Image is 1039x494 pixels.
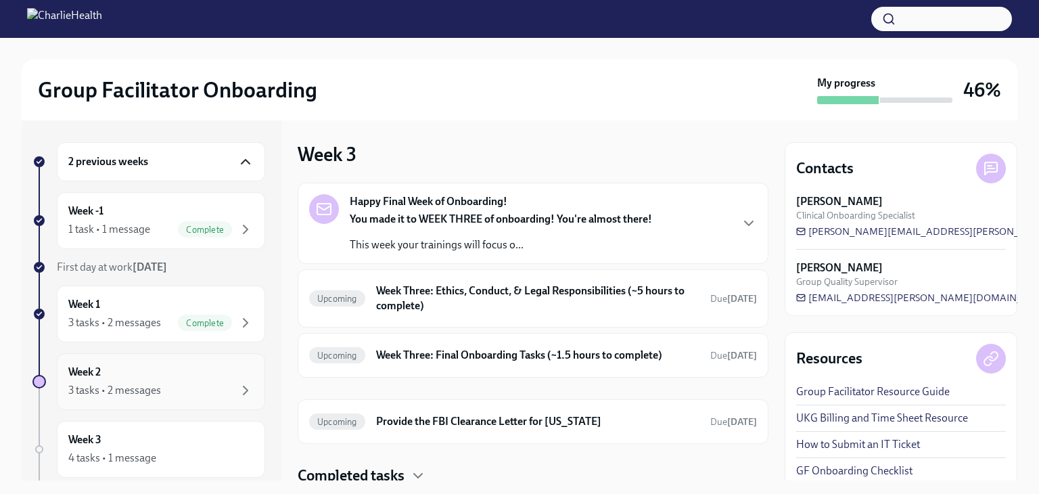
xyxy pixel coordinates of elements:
h6: Week -1 [68,204,103,219]
strong: You made it to WEEK THREE of onboarding! You're almost there! [350,212,652,225]
h4: Contacts [796,158,854,179]
a: Week 13 tasks • 2 messagesComplete [32,286,265,342]
h6: Week 2 [68,365,101,380]
p: This week your trainings will focus o... [350,238,652,252]
a: Week 34 tasks • 1 message [32,421,265,478]
span: Upcoming [309,294,365,304]
span: Complete [178,225,232,235]
strong: [DATE] [727,293,757,305]
strong: [PERSON_NAME] [796,194,883,209]
span: First day at work [57,261,167,273]
h6: Week 3 [68,432,101,447]
span: September 8th, 2025 09:00 [710,292,757,305]
h2: Group Facilitator Onboarding [38,76,317,104]
a: How to Submit an IT Ticket [796,437,920,452]
strong: [DATE] [133,261,167,273]
span: Clinical Onboarding Specialist [796,209,915,222]
h4: Completed tasks [298,466,405,486]
a: GF Onboarding Checklist [796,464,913,478]
div: 3 tasks • 2 messages [68,383,161,398]
strong: My progress [817,76,875,91]
span: Upcoming [309,417,365,427]
div: 4 tasks • 1 message [68,451,156,466]
span: September 6th, 2025 09:00 [710,349,757,362]
strong: Happy Final Week of Onboarding! [350,194,507,209]
strong: [DATE] [727,350,757,361]
div: 1 task • 1 message [68,222,150,237]
a: Group Facilitator Resource Guide [796,384,950,399]
h6: Provide the FBI Clearance Letter for [US_STATE] [376,414,699,429]
a: Week -11 task • 1 messageComplete [32,192,265,249]
div: 2 previous weeks [57,142,265,181]
h4: Resources [796,349,862,369]
a: UpcomingProvide the FBI Clearance Letter for [US_STATE]Due[DATE] [309,411,757,432]
span: Due [710,416,757,428]
span: September 23rd, 2025 09:00 [710,416,757,428]
h3: 46% [963,78,1001,102]
h6: 2 previous weeks [68,154,148,169]
span: Due [710,350,757,361]
a: Week 23 tasks • 2 messages [32,353,265,410]
h6: Week Three: Ethics, Conduct, & Legal Responsibilities (~5 hours to complete) [376,284,699,313]
span: Upcoming [309,351,365,361]
div: 3 tasks • 2 messages [68,315,161,330]
strong: [DATE] [727,416,757,428]
a: UpcomingWeek Three: Ethics, Conduct, & Legal Responsibilities (~5 hours to complete)Due[DATE] [309,281,757,316]
a: First day at work[DATE] [32,260,265,275]
a: UKG Billing and Time Sheet Resource [796,411,968,426]
strong: [PERSON_NAME] [796,261,883,275]
a: UpcomingWeek Three: Final Onboarding Tasks (~1.5 hours to complete)Due[DATE] [309,344,757,366]
h6: Week 1 [68,297,100,312]
span: Due [710,293,757,305]
div: Completed tasks [298,466,768,486]
img: CharlieHealth [27,8,102,30]
h3: Week 3 [298,142,356,166]
h6: Week Three: Final Onboarding Tasks (~1.5 hours to complete) [376,348,699,363]
span: Complete [178,318,232,328]
span: Group Quality Supervisor [796,275,898,288]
